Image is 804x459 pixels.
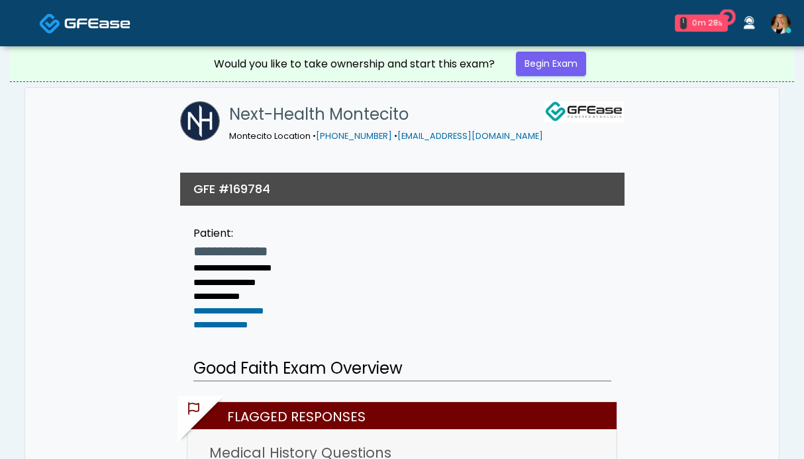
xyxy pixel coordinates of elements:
[394,130,397,142] span: •
[193,356,611,382] h2: Good Faith Exam Overview
[193,181,270,197] h3: GFE #169784
[516,52,586,76] a: Begin Exam
[544,101,624,122] img: GFEase Logo
[180,101,220,141] img: Next-Health Montecito
[64,17,130,30] img: Docovia
[667,9,736,37] a: 1 0m 28s
[229,130,543,142] small: Montecito Location
[316,130,392,142] a: [PHONE_NUMBER]
[229,101,543,128] h1: Next-Health Montecito
[680,17,687,29] div: 1
[313,130,316,142] span: •
[771,14,791,34] img: Meagan Petrek
[39,1,130,44] a: Docovia
[39,13,61,34] img: Docovia
[214,56,495,72] div: Would you like to take ownership and start this exam?
[692,17,723,29] div: 0m 28s
[193,226,272,241] div: Patient:
[194,402,617,429] h2: Flagged Responses
[397,130,543,142] a: [EMAIL_ADDRESS][DOMAIN_NAME]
